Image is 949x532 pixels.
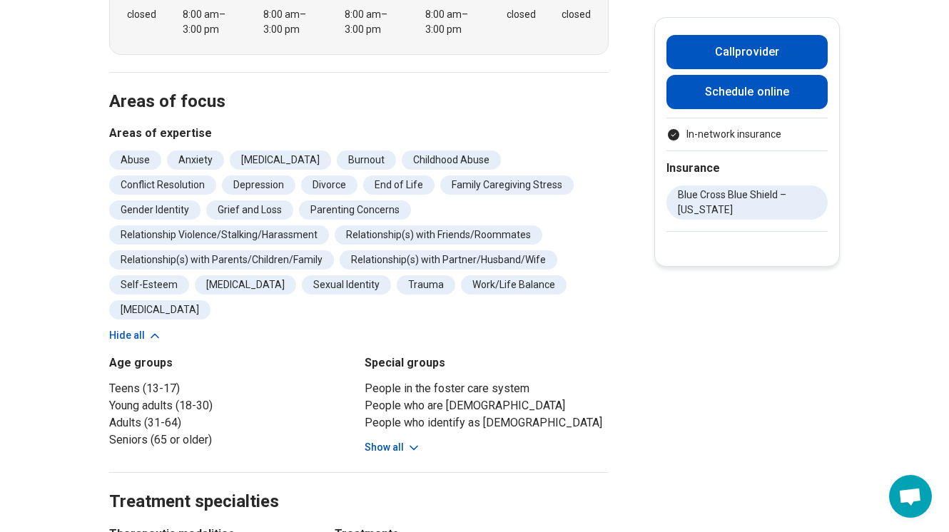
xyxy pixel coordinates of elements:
li: Grief and Loss [206,200,293,220]
h2: Areas of focus [109,56,609,114]
li: [MEDICAL_DATA] [195,275,296,295]
li: Gender Identity [109,200,201,220]
button: Show all [365,440,421,455]
h2: Treatment specialties [109,456,609,514]
div: 8:00 am – 3:00 pm [345,7,400,37]
button: Hide all [109,328,162,343]
li: Depression [222,175,295,195]
h3: Special groups [365,354,609,372]
li: Parenting Concerns [299,200,411,220]
li: Abuse [109,150,161,170]
li: Blue Cross Blue Shield – [US_STATE] [666,185,828,220]
li: People who are [DEMOGRAPHIC_DATA] [365,397,609,414]
li: [MEDICAL_DATA] [230,150,331,170]
h3: Age groups [109,354,353,372]
ul: Payment options [666,127,828,142]
li: Burnout [337,150,396,170]
li: Divorce [301,175,357,195]
li: Trauma [397,275,455,295]
li: Teens (13-17) [109,380,353,397]
a: Schedule online [666,75,828,109]
li: Sexual Identity [302,275,391,295]
li: People in the foster care system [365,380,609,397]
li: Young adults (18-30) [109,397,353,414]
li: Relationship(s) with Parents/Children/Family [109,250,334,270]
li: Work/Life Balance [461,275,567,295]
li: People who identify as [DEMOGRAPHIC_DATA] [365,414,609,431]
li: Self-Esteem [109,275,189,295]
li: End of Life [363,175,435,195]
div: closed [507,7,536,22]
h3: Areas of expertise [109,125,609,142]
div: 8:00 am – 3:00 pm [263,7,318,37]
li: In-network insurance [666,127,828,142]
div: Open chat [889,475,932,518]
li: Relationship(s) with Partner/Husband/Wife [340,250,557,270]
li: Seniors (65 or older) [109,431,353,449]
li: Childhood Abuse [402,150,501,170]
div: 8:00 am – 3:00 pm [183,7,238,37]
div: 8:00 am – 3:00 pm [425,7,480,37]
h2: Insurance [666,160,828,177]
div: closed [127,7,156,22]
button: Callprovider [666,35,828,69]
li: [MEDICAL_DATA] [109,300,210,319]
div: closed [562,7,591,22]
li: Relationship(s) with Friends/Roommates [335,225,542,245]
li: Relationship Violence/Stalking/Harassment [109,225,329,245]
li: Family Caregiving Stress [440,175,574,195]
li: Adults (31-64) [109,414,353,431]
li: Anxiety [167,150,224,170]
li: Conflict Resolution [109,175,216,195]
